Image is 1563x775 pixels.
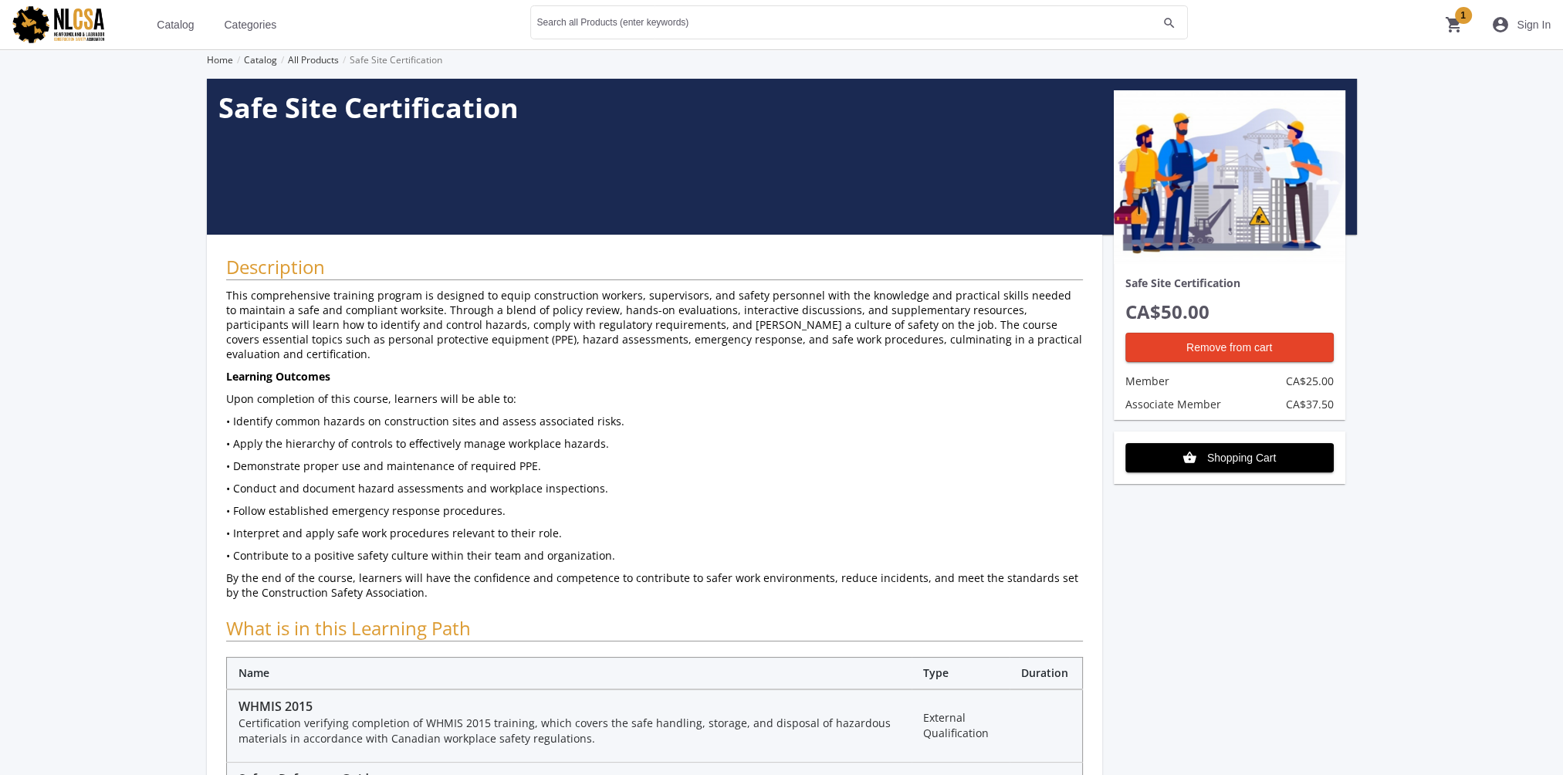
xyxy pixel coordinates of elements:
[1125,276,1334,291] p: Safe Site Certification
[244,53,277,66] a: Catalog
[226,548,1083,563] p: • Contribute to a positive safety culture within their team and organization.
[1125,397,1334,412] p: Associate Member
[226,391,1083,406] p: Upon completion of this course, learners will be able to:
[1445,15,1463,34] mat-icon: shopping_cart
[1182,444,1197,472] mat-icon: shopping_basket
[226,503,1083,518] p: • Follow established emergency response procedures.
[226,481,1083,496] p: • Conduct and document hazard assessments and workplace inspections.
[218,90,1102,126] h1: Safe Site Certification
[1138,444,1321,472] span: Shopping Cart
[1138,333,1321,361] span: Remove from cart
[1125,299,1334,325] p: CA$50.00
[1125,374,1334,389] p: Member
[226,526,1083,540] p: • Interpret and apply safe work procedures relevant to their role.
[1491,15,1510,34] mat-icon: account_circle
[1517,11,1551,39] span: Sign In
[912,658,1010,690] th: Type
[288,53,339,66] a: All Products
[239,716,900,746] p: Certification verifying completion of WHMIS 2015 training, which covers the safe handling, storag...
[339,49,442,71] li: Safe Site Certification
[1160,15,1179,31] mat-icon: search
[226,615,1083,641] h2: What is in this Learning Path
[1125,443,1334,472] button: Shopping Cart
[226,369,330,384] strong: Learning Outcomes
[226,414,1083,428] p: • Identify common hazards on construction sites and assess associated risks.
[224,11,276,39] span: Categories
[1286,374,1334,389] span: CA$25.00
[226,658,912,690] th: Name
[226,459,1083,473] p: • Demonstrate proper use and maintenance of required PPE.
[207,53,233,66] a: Home
[912,689,1010,762] td: External Qualification
[157,11,194,39] span: Catalog
[1010,658,1082,690] th: Duration
[226,570,1083,600] p: By the end of the course, learners will have the confidence and competence to contribute to safer...
[1125,333,1334,362] button: Remove from cart
[226,254,1083,280] h2: Description
[239,698,900,716] div: WHMIS 2015
[226,436,1083,451] p: • Apply the hierarchy of controls to effectively manage workplace hazards.
[226,288,1083,361] p: This comprehensive training program is designed to equip construction workers, supervisors, and s...
[1114,90,1345,264] img: productPicture_a.png
[1286,397,1334,412] span: CA$37.50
